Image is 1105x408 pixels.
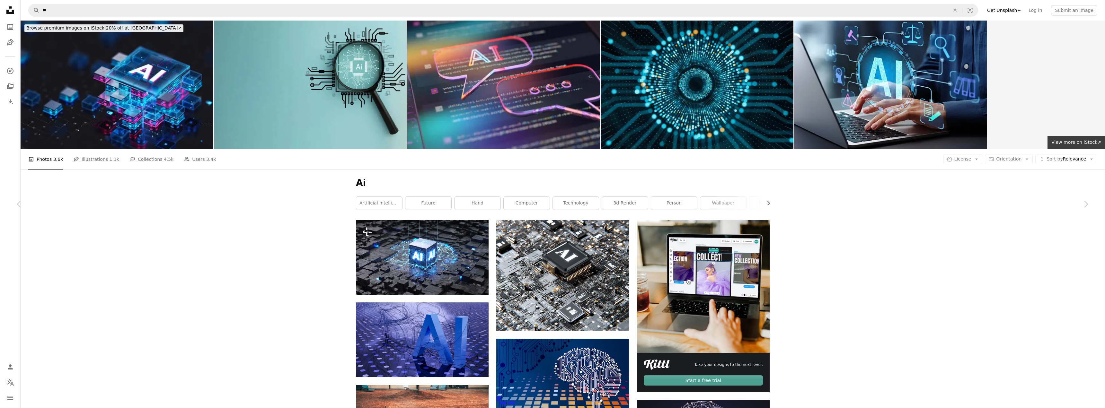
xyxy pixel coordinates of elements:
[4,21,17,33] a: Photos
[644,375,763,386] div: Start a free trial
[1035,154,1097,164] button: Sort byRelevance
[73,149,119,169] a: Illustrations 1.1k
[4,95,17,108] a: Download History
[206,156,216,163] span: 3.4k
[29,4,40,16] button: Search Unsplash
[4,80,17,93] a: Collections
[1025,5,1046,15] a: Log in
[700,197,746,210] a: wallpaper
[749,197,795,210] a: background
[496,273,629,278] a: a computer chip with the letter a on top of it
[1051,140,1101,145] span: View more on iStock ↗
[954,156,971,161] span: License
[407,21,600,149] img: AI chatbot - Artificial Intelligence digital concept
[1051,5,1097,15] button: Submit an image
[1047,156,1086,162] span: Relevance
[1047,156,1063,161] span: Sort by
[356,220,489,295] img: AI, Artificial Intelligence concept,3d rendering,conceptual image.
[637,220,770,392] a: Take your designs to the next level.Start a free trial
[694,362,763,368] span: Take your designs to the next level.
[496,220,629,331] img: a computer chip with the letter a on top of it
[983,5,1025,15] a: Get Unsplash+
[455,197,500,210] a: hand
[948,4,962,16] button: Clear
[356,337,489,343] a: a computer generated image of the letter a
[1048,136,1105,149] a: View more on iStock↗
[28,4,978,17] form: Find visuals sitewide
[601,21,793,149] img: Abstract Quantum Computing
[794,21,987,149] img: AI governance and responsive generative artificial intelligence use. Compliance strategy and risk...
[602,197,648,210] a: 3d render
[356,302,489,377] img: a computer generated image of the letter a
[504,197,550,210] a: computer
[356,177,770,189] h1: Ai
[763,197,770,210] button: scroll list to the right
[4,65,17,77] a: Explore
[651,197,697,210] a: person
[1066,173,1105,235] a: Next
[996,156,1021,161] span: Orientation
[21,21,213,149] img: Artificial Intelligence Processor Concept. AI Big Data Array
[637,220,770,353] img: file-1719664959749-d56c4ff96871image
[496,373,629,378] a: a computer circuit board with a brain on it
[985,154,1033,164] button: Orientation
[129,149,173,169] a: Collections 4.5k
[214,21,407,149] img: Artificial Intelligence.
[4,360,17,373] a: Log in / Sign up
[184,149,216,169] a: Users 3.4k
[405,197,451,210] a: future
[943,154,983,164] button: License
[110,156,119,163] span: 1.1k
[21,21,187,36] a: Browse premium images on iStock|20% off at [GEOGRAPHIC_DATA]↗
[26,25,181,30] span: 20% off at [GEOGRAPHIC_DATA] ↗
[4,36,17,49] a: Illustrations
[356,255,489,260] a: AI, Artificial Intelligence concept,3d rendering,conceptual image.
[4,391,17,404] button: Menu
[553,197,599,210] a: technology
[4,376,17,389] button: Language
[164,156,173,163] span: 4.5k
[644,360,670,370] img: file-1711049718225-ad48364186d3image
[356,197,402,210] a: artificial intelligence
[962,4,978,16] button: Visual search
[26,25,106,30] span: Browse premium images on iStock |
